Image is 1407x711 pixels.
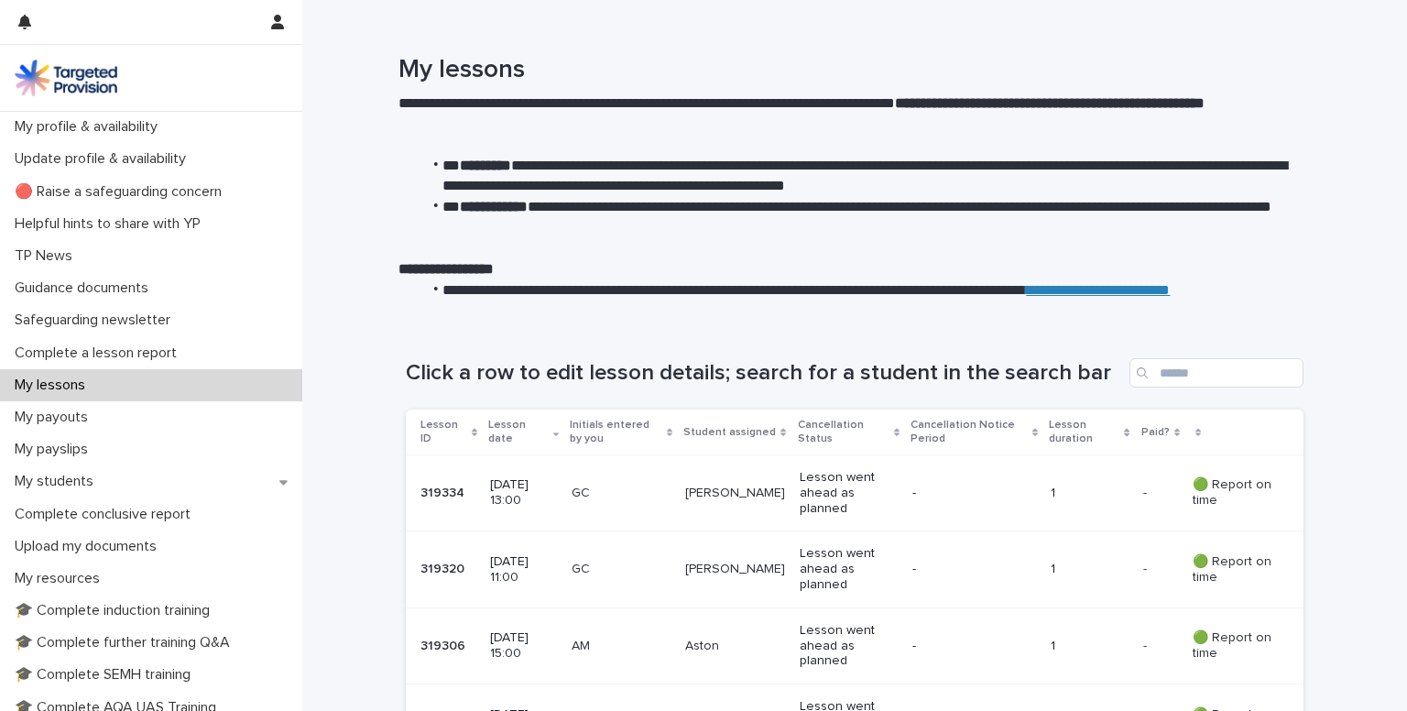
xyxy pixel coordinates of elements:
[912,639,1014,654] p: -
[7,279,163,297] p: Guidance documents
[490,477,557,509] p: [DATE] 13:00
[490,630,557,662] p: [DATE] 15:00
[570,415,662,449] p: Initials entered by you
[1129,358,1303,388] input: Search
[912,562,1014,577] p: -
[1143,482,1151,501] p: -
[7,441,103,458] p: My payslips
[685,562,785,577] p: [PERSON_NAME]
[1141,422,1170,443] p: Paid?
[800,546,898,592] p: Lesson went ahead as planned
[800,623,898,669] p: Lesson went ahead as planned
[911,415,1028,449] p: Cancellation Notice Period
[572,562,671,577] p: GC
[685,486,785,501] p: [PERSON_NAME]
[420,558,468,577] p: 319320
[685,639,785,654] p: Aston
[406,531,1303,607] tr: 319320319320 [DATE] 11:00GC[PERSON_NAME]Lesson went ahead as planned-1-- 🟢 Report on time
[1049,415,1120,449] p: Lesson duration
[7,150,201,168] p: Update profile & availability
[1143,635,1151,654] p: -
[7,538,171,555] p: Upload my documents
[7,312,185,329] p: Safeguarding newsletter
[7,570,115,587] p: My resources
[7,247,87,265] p: TP News
[7,345,191,362] p: Complete a lesson report
[1193,554,1274,585] p: 🟢 Report on time
[15,60,117,96] img: M5nRWzHhSzIhMunXDL62
[7,666,205,684] p: 🎓 Complete SEMH training
[488,415,549,449] p: Lesson date
[572,639,671,654] p: AM
[683,422,776,443] p: Student assigned
[572,486,671,501] p: GC
[420,482,468,501] p: 319334
[1051,639,1129,654] p: 1
[490,554,557,585] p: [DATE] 11:00
[420,635,469,654] p: 319306
[7,634,245,651] p: 🎓 Complete further training Q&A
[406,607,1303,684] tr: 319306319306 [DATE] 15:00AMAstonLesson went ahead as planned-1-- 🟢 Report on time
[420,415,467,449] p: Lesson ID
[398,55,1296,86] h1: My lessons
[7,118,172,136] p: My profile & availability
[7,215,215,233] p: Helpful hints to share with YP
[912,486,1014,501] p: -
[7,409,103,426] p: My payouts
[798,415,889,449] p: Cancellation Status
[1193,477,1274,509] p: 🟢 Report on time
[7,183,236,201] p: 🔴 Raise a safeguarding concern
[406,360,1122,387] h1: Click a row to edit lesson details; search for a student in the search bar
[1193,630,1274,662] p: 🟢 Report on time
[1051,486,1129,501] p: 1
[7,602,224,619] p: 🎓 Complete induction training
[1051,562,1129,577] p: 1
[800,470,898,516] p: Lesson went ahead as planned
[406,455,1303,531] tr: 319334319334 [DATE] 13:00GC[PERSON_NAME]Lesson went ahead as planned-1-- 🟢 Report on time
[7,377,100,394] p: My lessons
[1143,558,1151,577] p: -
[7,506,205,523] p: Complete conclusive report
[7,473,108,490] p: My students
